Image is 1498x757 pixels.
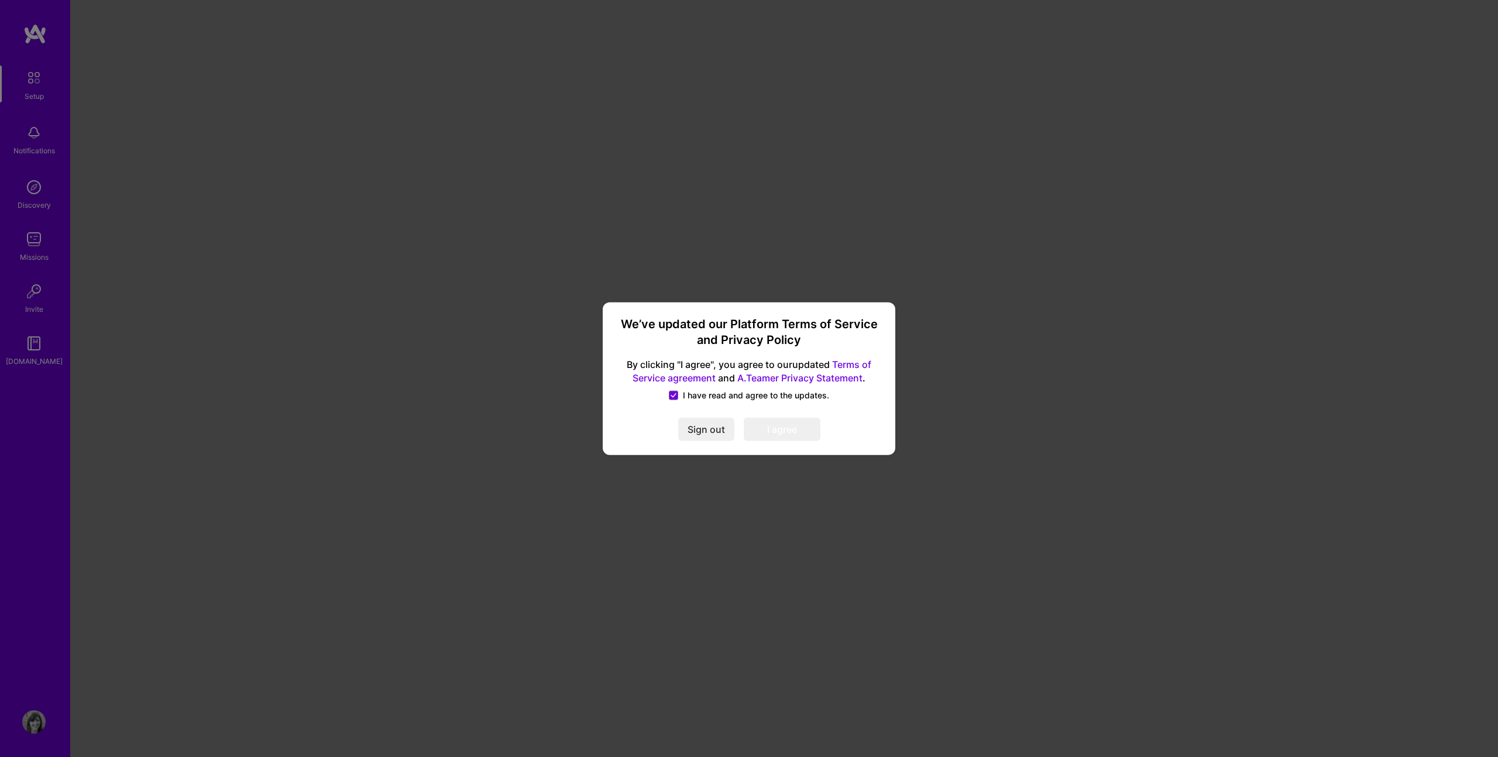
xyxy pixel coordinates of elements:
[737,371,863,383] a: A.Teamer Privacy Statement
[617,358,881,385] span: By clicking "I agree", you agree to our updated and .
[678,417,734,441] button: Sign out
[744,417,820,441] button: I agree
[683,389,829,401] span: I have read and agree to the updates.
[633,359,871,384] a: Terms of Service agreement
[617,316,881,349] h3: We’ve updated our Platform Terms of Service and Privacy Policy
